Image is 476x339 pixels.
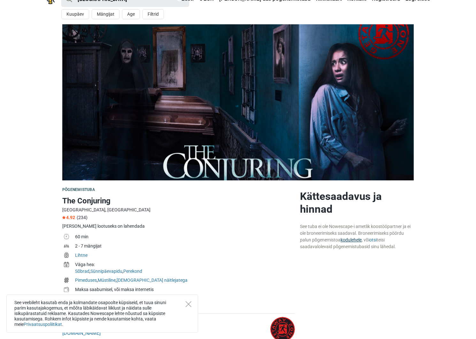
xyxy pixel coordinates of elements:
div: [PERSON_NAME] lootuseks on lahendada [62,223,295,230]
div: Maksa saabumisel, või maksa internetis [75,286,295,293]
button: Close [186,301,191,307]
div: See tuba ei ole Nowescape-i ametlik koostööpartner ja ei ole broneerimiseks saadaval. Broneerimis... [300,223,414,250]
img: The Conjuring photo 1 [62,24,414,180]
span: Põgenemistuba [62,187,95,192]
span: 4.92 [62,215,75,220]
a: [DEMOGRAPHIC_DATA] näitlejatega [117,278,188,283]
a: kodulehele [341,237,362,242]
td: , , [75,276,295,286]
a: Müstiline [98,278,116,283]
a: Sõbrad [75,269,89,274]
div: [GEOGRAPHIC_DATA], [GEOGRAPHIC_DATA] [62,207,295,213]
a: Lihtne [75,253,88,258]
span: (234) [77,215,88,220]
h1: The Conjuring [62,195,295,207]
a: Perekond [123,269,142,274]
td: 2 - 7 mängijat [75,242,295,251]
div: Väga hea: [75,261,295,268]
img: Star [62,216,65,219]
a: Sünnipäevapidu [90,269,122,274]
a: Privaatsuspoliitikat [24,322,62,327]
button: Filtrid [142,9,164,19]
a: [DOMAIN_NAME] [62,330,101,336]
h2: Kättesaadavus ja hinnad [300,190,414,216]
td: , , [75,261,295,276]
button: Kuupäev [61,9,89,19]
td: 60 min [75,233,295,242]
button: Mängijat [92,9,119,19]
a: Pimeduses [75,278,97,283]
button: Age [122,9,140,19]
div: See veebileht kasutab enda ja kolmandate osapoolte küpsiseid, et tuua sinuni parim kasutajakogemu... [6,295,198,333]
a: otsi [369,237,377,242]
